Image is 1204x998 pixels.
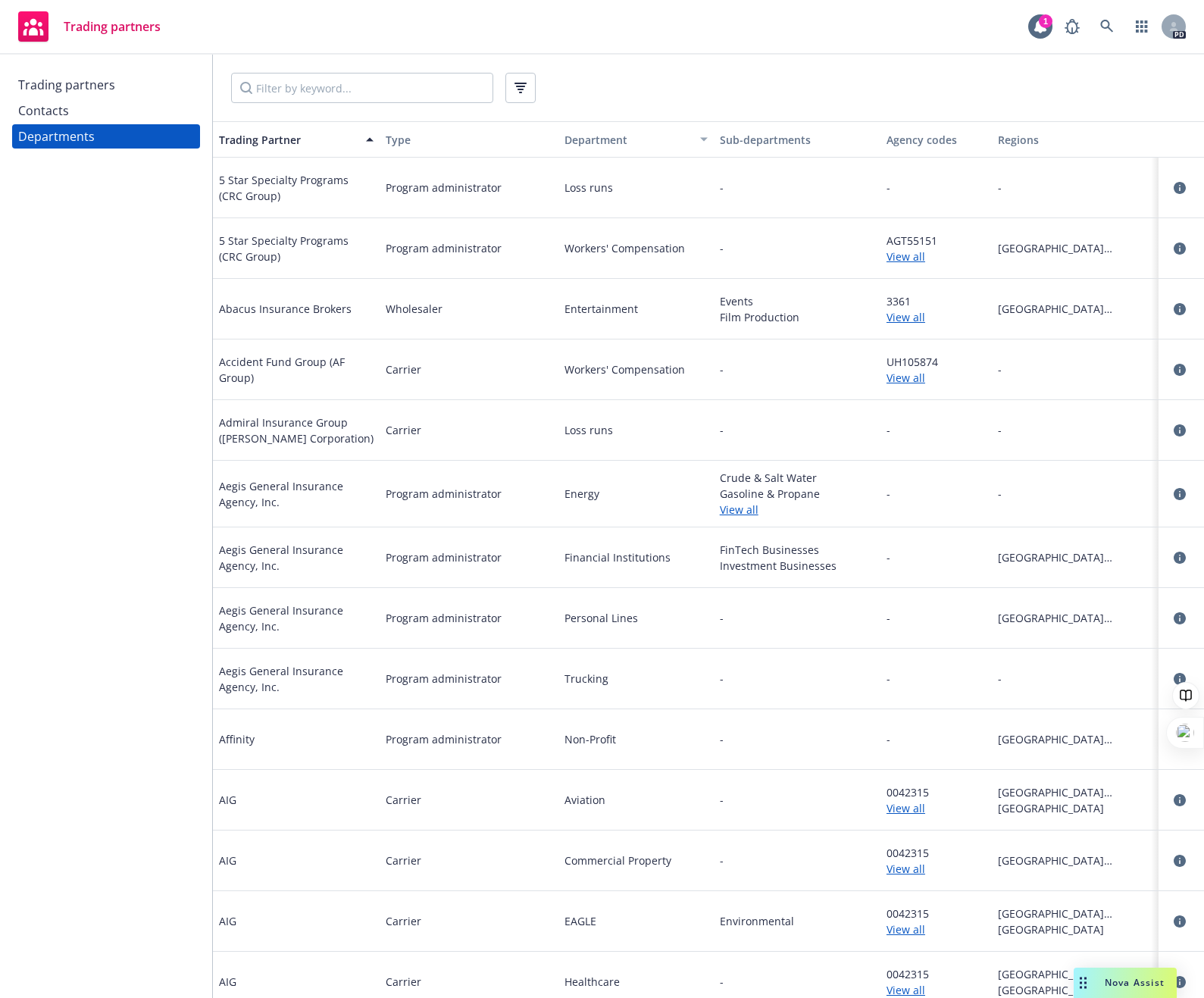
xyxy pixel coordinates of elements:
span: [GEOGRAPHIC_DATA] [998,800,1152,816]
span: FinTech Businesses [720,542,874,558]
span: [GEOGRAPHIC_DATA][US_STATE] [998,966,1152,982]
span: - [998,180,1152,196]
span: Trading partners [64,20,161,33]
a: View all [887,921,986,937]
span: - [720,853,724,868]
span: Carrier [386,792,421,808]
span: Energy [564,486,707,502]
span: Program administrator [386,486,502,502]
span: - [887,180,890,196]
a: View all [887,861,986,877]
span: [GEOGRAPHIC_DATA] [998,982,1152,998]
span: Abacus Insurance Brokers [219,301,352,317]
span: Aviation [564,792,707,808]
span: - [998,422,1152,438]
a: circleInformation [1171,361,1189,379]
div: Drag to move [1074,968,1093,998]
span: Workers' Compensation [564,361,707,377]
span: 0042315 [887,966,986,982]
span: Program administrator [386,671,502,687]
a: Trading partners [12,73,200,97]
a: circleInformation [1171,421,1189,440]
span: AIG [219,913,236,929]
div: Trading partners [18,73,115,97]
span: Wholesaler [386,301,443,317]
span: Commercial Property [564,853,707,868]
a: View all [887,800,986,816]
span: Healthcare [564,974,707,990]
div: Trading Partner [219,132,357,148]
a: Departments [12,124,200,149]
span: Accident Fund Group (AF Group) [219,354,374,386]
div: Departments [18,124,95,149]
a: circleInformation [1171,300,1189,318]
a: View all [887,370,986,386]
a: View all [887,249,986,264]
a: circleInformation [1171,485,1189,503]
span: EAGLE [564,913,707,929]
span: Carrier [386,361,421,377]
span: Program administrator [386,240,502,256]
a: circleInformation [1171,912,1189,931]
span: 5 Star Specialty Programs (CRC Group) [219,233,374,264]
span: [GEOGRAPHIC_DATA] [998,921,1152,937]
span: Gasoline & Propane [720,486,874,502]
span: [GEOGRAPHIC_DATA][US_STATE] [998,731,1152,747]
span: Carrier [386,913,421,929]
span: - [887,671,890,687]
span: - [720,361,724,377]
span: [GEOGRAPHIC_DATA][US_STATE] [998,240,1152,256]
span: Nova Assist [1105,976,1165,989]
div: Department [552,132,690,148]
span: - [887,549,890,565]
span: Trucking [564,671,707,687]
a: circleInformation [1171,670,1189,688]
span: [GEOGRAPHIC_DATA][US_STATE] [998,853,1152,868]
span: Loss runs [564,422,707,438]
span: Aegis General Insurance Agency, Inc. [219,663,374,695]
span: [GEOGRAPHIC_DATA][US_STATE] [998,906,1152,921]
span: UH105874 [887,354,986,370]
div: Sub-departments [720,132,874,148]
span: AIG [219,792,236,808]
span: 0042315 [887,906,986,921]
div: Regions [998,132,1152,148]
span: Workers' Compensation [564,240,707,256]
a: Trading partners [12,5,167,48]
button: Type [380,121,546,158]
span: - [720,731,724,747]
div: 1 [1039,11,1052,25]
span: - [887,610,890,626]
span: Admiral Insurance Group ([PERSON_NAME] Corporation) [219,415,374,446]
span: - [998,361,1152,377]
span: Events [720,293,874,309]
span: Affinity [219,731,255,747]
a: View all [887,982,986,998]
span: 5 Star Specialty Programs (CRC Group) [219,172,374,204]
span: - [720,671,724,687]
span: [GEOGRAPHIC_DATA][US_STATE] [998,610,1152,626]
span: - [720,610,724,626]
div: Type [386,132,540,148]
span: AGT55151 [887,233,986,249]
span: 3361 [887,293,986,309]
button: Trading Partner [213,121,380,158]
a: Report a Bug [1057,11,1087,42]
a: Search [1092,11,1122,42]
a: circleInformation [1171,179,1189,197]
span: - [720,974,724,990]
span: Personal Lines [564,610,707,626]
button: Agency codes [880,121,992,158]
a: circleInformation [1171,852,1189,870]
span: - [998,671,1152,687]
span: Investment Businesses [720,558,874,574]
button: Sub-departments [714,121,880,158]
input: Filter by keyword... [231,73,493,103]
div: Contacts [18,99,69,123]
a: circleInformation [1171,609,1189,627]
span: Program administrator [386,731,502,747]
span: - [887,422,890,438]
span: Aegis General Insurance Agency, Inc. [219,602,374,634]
span: Aegis General Insurance Agency, Inc. [219,478,374,510]
span: - [720,792,724,808]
